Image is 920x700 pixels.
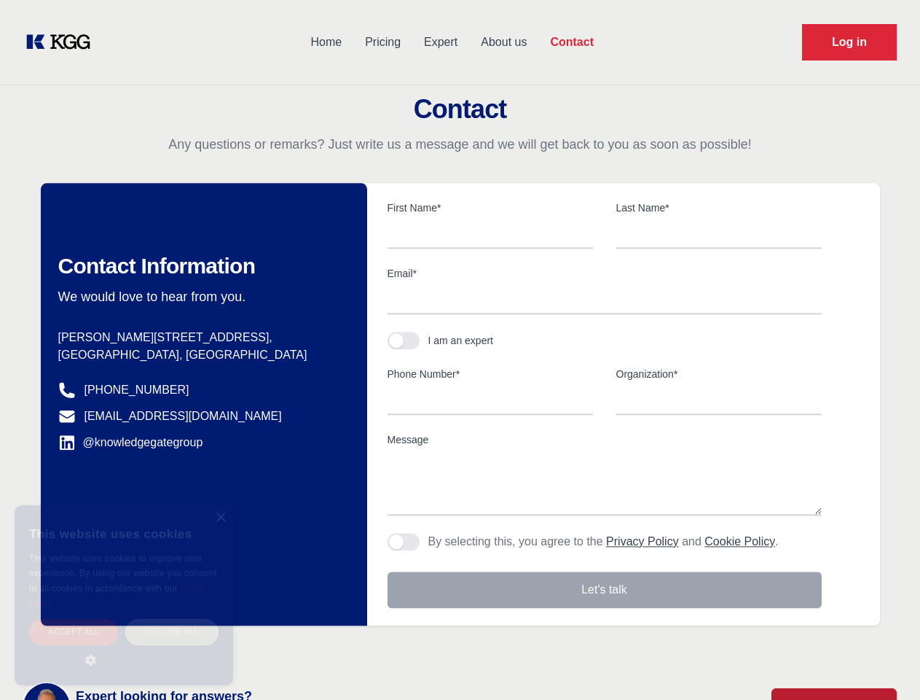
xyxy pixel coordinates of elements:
[412,23,469,61] a: Expert
[388,432,822,447] label: Message
[353,23,412,61] a: Pricing
[58,288,344,306] p: We would love to hear from you.
[29,553,216,594] span: This website uses cookies to improve user experience. By using our website you consent to all coo...
[616,201,822,215] label: Last Name*
[17,136,903,153] p: Any questions or remarks? Just write us a message and we will get back to you as soon as possible!
[84,381,189,399] a: [PHONE_NUMBER]
[29,619,118,645] div: Accept all
[58,329,344,346] p: [PERSON_NAME][STREET_ADDRESS],
[388,266,822,281] label: Email*
[58,253,344,279] h2: Contact Information
[16,686,90,694] div: Cookie settings
[606,535,679,548] a: Privacy Policy
[388,572,822,608] button: Let's talk
[616,367,822,381] label: Organization*
[847,630,920,700] iframe: Chat Widget
[17,95,903,124] h2: Contact
[58,346,344,364] p: [GEOGRAPHIC_DATA], [GEOGRAPHIC_DATA]
[704,535,775,548] a: Cookie Policy
[29,584,207,607] a: Cookie Policy
[125,619,219,645] div: Decline all
[215,513,226,524] div: Close
[299,23,353,61] a: Home
[469,23,538,61] a: About us
[802,24,897,61] a: Request Demo
[84,408,282,425] a: [EMAIL_ADDRESS][DOMAIN_NAME]
[388,201,593,215] label: First Name*
[538,23,605,61] a: Contact
[388,367,593,381] label: Phone Number*
[428,533,779,551] p: By selecting this, you agree to the and .
[58,434,203,451] a: @knowledgegategroup
[428,333,494,348] div: I am an expert
[29,516,219,551] div: This website uses cookies
[23,31,102,54] a: KOL Knowledge Platform: Talk to Key External Experts (KEE)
